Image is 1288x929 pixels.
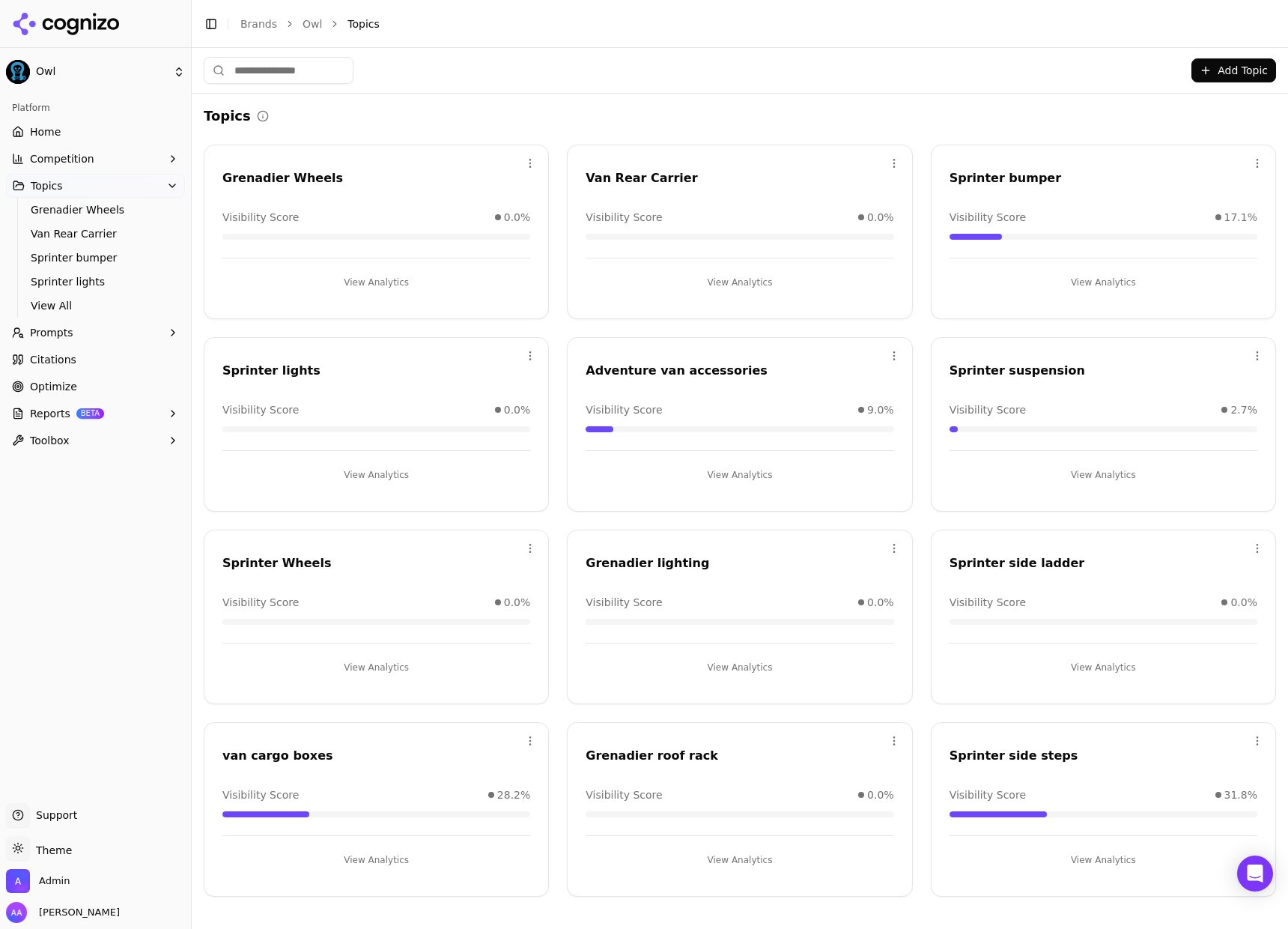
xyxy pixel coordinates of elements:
[6,321,185,345] button: Prompts
[586,554,893,572] div: Grenadier lighting
[31,250,161,265] span: Sprinter bumper
[33,906,120,919] span: [PERSON_NAME]
[950,787,1026,802] span: Visibility Score
[25,247,167,268] a: Sprinter bumper
[867,595,894,610] span: 0.0%
[31,202,161,217] span: Grenadier Wheels
[31,178,63,193] span: Topics
[867,787,894,802] span: 0.0%
[950,656,1257,680] button: View Analytics
[31,298,161,313] span: View All
[504,595,531,610] span: 0.0%
[504,210,531,225] span: 0.0%
[586,595,662,610] span: Visibility Score
[303,16,322,31] a: Owl
[1230,402,1257,417] span: 2.7%
[950,402,1026,417] span: Visibility Score
[222,787,299,802] span: Visibility Score
[950,747,1257,765] div: Sprinter side steps
[25,295,167,316] a: View All
[222,848,530,872] button: View Analytics
[30,433,70,448] span: Toolbox
[586,402,662,417] span: Visibility Score
[222,595,299,610] span: Visibility Score
[25,199,167,220] a: Grenadier Wheels
[39,874,70,888] span: Admin
[30,151,94,166] span: Competition
[1224,787,1257,802] span: 31.8%
[6,60,30,84] img: Owl
[950,595,1026,610] span: Visibility Score
[240,18,277,30] a: Brands
[222,210,299,225] span: Visibility Score
[497,787,530,802] span: 28.2%
[6,375,185,399] a: Optimize
[222,656,530,680] button: View Analytics
[204,106,251,127] h2: Topics
[222,554,530,572] div: Sprinter Wheels
[30,124,61,139] span: Home
[586,169,893,187] div: Van Rear Carrier
[586,463,893,487] button: View Analytics
[586,787,662,802] span: Visibility Score
[222,747,530,765] div: van cargo boxes
[950,463,1257,487] button: View Analytics
[867,402,894,417] span: 9.0%
[347,16,380,31] span: Topics
[586,848,893,872] button: View Analytics
[950,362,1257,380] div: Sprinter suspension
[504,402,531,417] span: 0.0%
[950,848,1257,872] button: View Analytics
[6,869,70,893] button: Open organization switcher
[240,16,1246,31] nav: breadcrumb
[6,96,185,120] div: Platform
[950,210,1026,225] span: Visibility Score
[222,362,530,380] div: Sprinter lights
[222,169,530,187] div: Grenadier Wheels
[30,808,77,823] span: Support
[25,271,167,292] a: Sprinter lights
[6,120,185,144] a: Home
[222,270,530,294] button: View Analytics
[222,402,299,417] span: Visibility Score
[586,362,893,380] div: Adventure van accessories
[222,463,530,487] button: View Analytics
[6,402,185,426] button: ReportsBETA
[586,747,893,765] div: Grenadier roof rack
[1230,595,1257,610] span: 0.0%
[6,869,30,893] img: Admin
[6,429,185,453] button: Toolbox
[6,174,185,198] button: Topics
[36,65,167,79] span: Owl
[76,408,104,419] span: BETA
[950,554,1257,572] div: Sprinter side ladder
[867,210,894,225] span: 0.0%
[586,656,893,680] button: View Analytics
[30,406,70,421] span: Reports
[30,325,73,340] span: Prompts
[6,902,120,923] button: Open user button
[31,226,161,241] span: Van Rear Carrier
[1191,58,1276,82] button: Add Topic
[6,902,27,923] img: Alp Aysan
[25,223,167,244] a: Van Rear Carrier
[6,147,185,171] button: Competition
[950,270,1257,294] button: View Analytics
[30,352,76,367] span: Citations
[1224,210,1257,225] span: 17.1%
[1237,856,1273,892] div: Open Intercom Messenger
[950,169,1257,187] div: Sprinter bumper
[31,274,161,289] span: Sprinter lights
[586,270,893,294] button: View Analytics
[30,844,72,856] span: Theme
[586,210,662,225] span: Visibility Score
[30,379,77,394] span: Optimize
[6,348,185,372] a: Citations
